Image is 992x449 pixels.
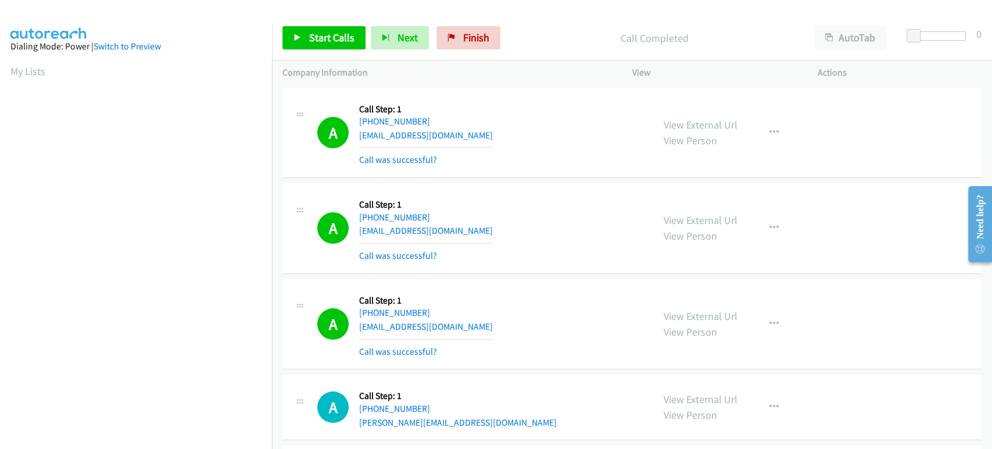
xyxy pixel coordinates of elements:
a: Finish [436,26,500,49]
iframe: Resource Center [959,178,992,270]
h1: A [317,212,349,244]
a: [PERSON_NAME][EMAIL_ADDRESS][DOMAIN_NAME] [359,417,557,428]
button: AutoTab [814,26,886,49]
a: Switch to Preview [94,41,161,52]
h1: A [317,391,349,423]
h5: Call Step: 1 [359,390,557,402]
h1: A [317,308,349,340]
p: Call Completed [516,30,793,46]
div: 0 [976,26,982,42]
a: My Lists [10,65,45,78]
h5: Call Step: 1 [359,104,493,115]
h5: Call Step: 1 [359,199,493,211]
a: Call was successful? [359,250,437,261]
h5: Call Step: 1 [359,295,493,307]
a: View External Url [664,118,737,131]
a: View External Url [664,393,737,406]
a: View External Url [664,309,737,323]
a: [PHONE_NUMBER] [359,212,430,223]
a: [EMAIL_ADDRESS][DOMAIN_NAME] [359,130,493,141]
a: [PHONE_NUMBER] [359,403,430,414]
a: [EMAIL_ADDRESS][DOMAIN_NAME] [359,321,493,332]
h1: A [317,117,349,148]
a: Call was successful? [359,154,437,165]
p: Company Information [282,66,611,80]
a: [EMAIL_ADDRESS][DOMAIN_NAME] [359,225,493,236]
a: View External Url [664,213,737,227]
button: Next [371,26,429,49]
a: View Person [664,229,717,243]
a: Start Calls [282,26,366,49]
a: [PHONE_NUMBER] [359,116,430,127]
div: Dialing Mode: Power | [10,40,262,54]
a: View Person [664,408,717,422]
a: [PHONE_NUMBER] [359,307,430,318]
a: Call was successful? [359,346,437,357]
a: View Person [664,134,717,147]
p: Actions [817,66,982,80]
p: View [632,66,797,80]
a: View Person [664,325,717,338]
div: Delay between calls (in seconds) [912,31,966,41]
span: Next [397,31,418,44]
span: Finish [463,31,489,44]
div: The call is yet to be attempted [317,391,349,423]
span: Start Calls [309,31,354,44]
